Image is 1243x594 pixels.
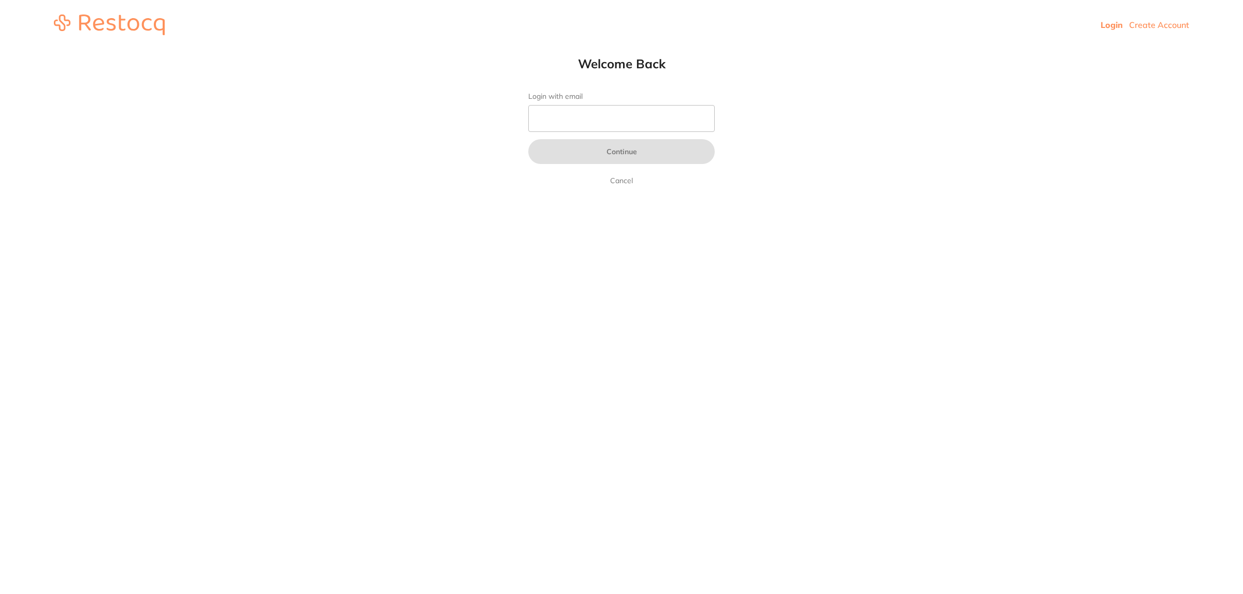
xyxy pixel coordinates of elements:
label: Login with email [528,92,715,101]
h1: Welcome Back [508,56,735,71]
a: Login [1101,20,1123,30]
button: Continue [528,139,715,164]
a: Cancel [608,174,635,187]
img: restocq_logo.svg [54,14,165,35]
a: Create Account [1129,20,1189,30]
